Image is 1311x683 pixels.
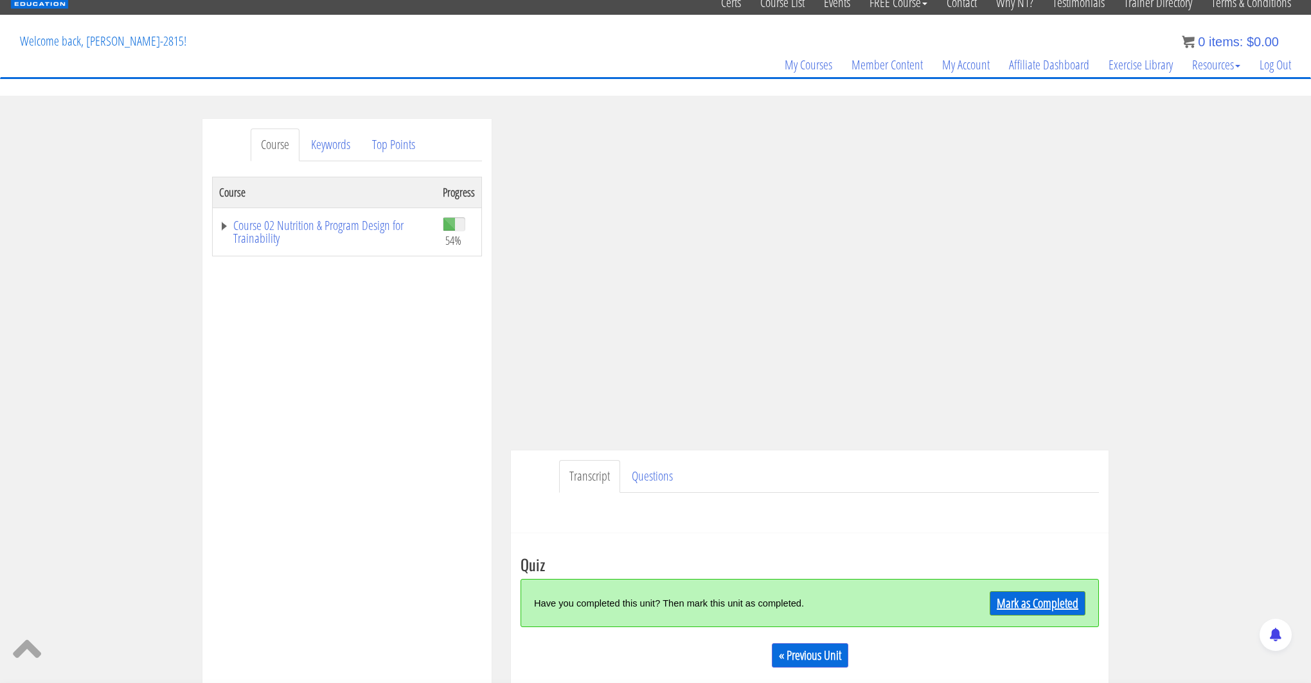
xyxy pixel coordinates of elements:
[362,129,425,161] a: Top Points
[534,589,941,617] div: Have you completed this unit? Then mark this unit as completed.
[621,460,683,493] a: Questions
[1182,34,1250,96] a: Resources
[1182,35,1279,49] a: 0 items: $0.00
[1182,35,1195,48] img: icon11.png
[10,15,196,67] p: Welcome back, [PERSON_NAME]-2815!
[999,34,1099,96] a: Affiliate Dashboard
[251,129,299,161] a: Course
[1247,35,1254,49] span: $
[213,177,437,208] th: Course
[219,219,430,245] a: Course 02 Nutrition & Program Design for Trainability
[521,556,1099,572] h3: Quiz
[1099,34,1182,96] a: Exercise Library
[990,591,1085,616] a: Mark as Completed
[775,34,842,96] a: My Courses
[842,34,932,96] a: Member Content
[932,34,999,96] a: My Account
[436,177,482,208] th: Progress
[301,129,361,161] a: Keywords
[1209,35,1243,49] span: items:
[445,233,461,247] span: 54%
[1198,35,1205,49] span: 0
[1247,35,1279,49] bdi: 0.00
[559,460,620,493] a: Transcript
[1250,34,1301,96] a: Log Out
[772,643,848,668] a: « Previous Unit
